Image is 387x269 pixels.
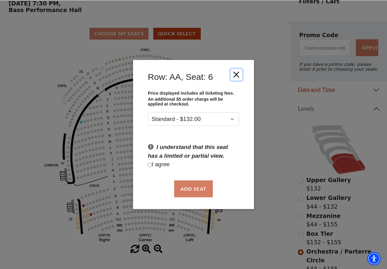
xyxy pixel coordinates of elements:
div: Accessibility Menu [367,252,381,265]
input: Checkbox field [148,163,152,167]
p: An additional $5 order charge will be applied at checkout. [148,97,239,107]
h4: Row: AA, Seat: 6 [148,72,213,82]
p: Price displayed includes all ticketing fees. [148,91,239,95]
p: I agree [148,160,239,169]
button: Close [231,69,242,80]
p: I understand that this seat has a limited or partial view. [148,143,239,160]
